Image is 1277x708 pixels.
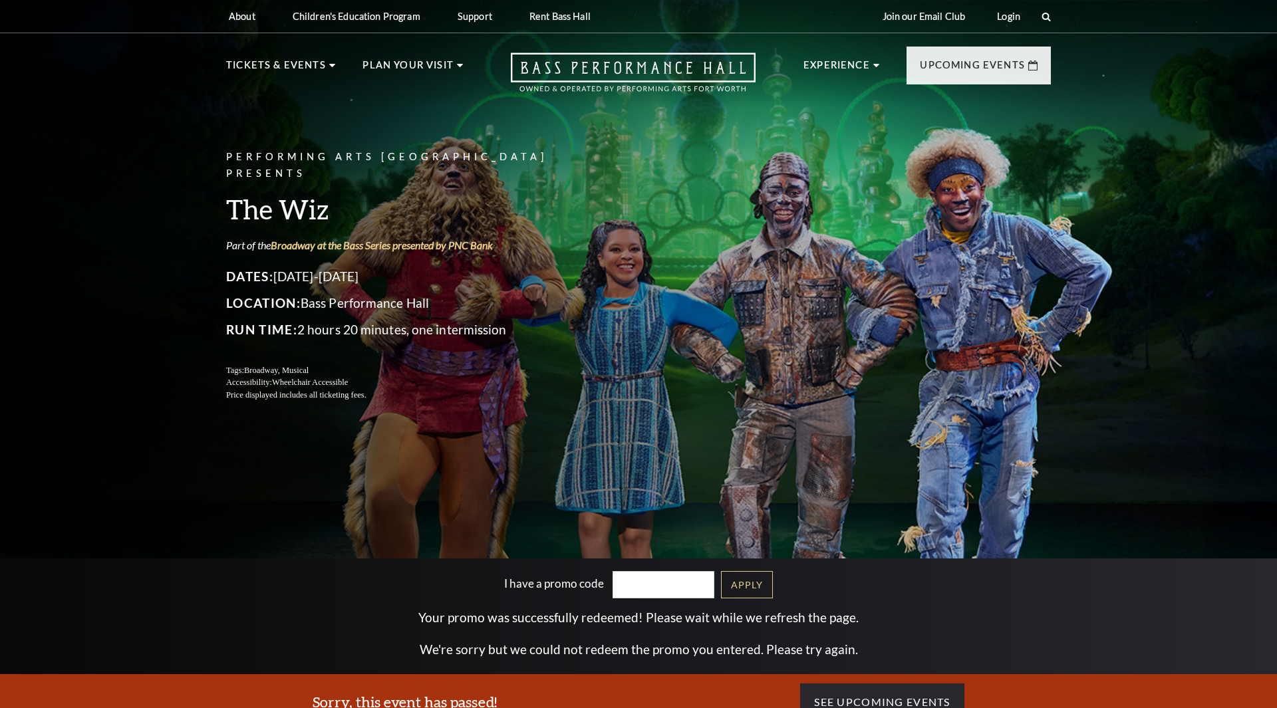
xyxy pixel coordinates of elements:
[226,364,592,377] p: Tags:
[229,11,255,22] p: About
[458,11,492,22] p: Support
[226,322,297,337] span: Run Time:
[226,192,592,226] h3: The Wiz
[226,293,592,314] p: Bass Performance Hall
[529,11,591,22] p: Rent Bass Hall
[244,366,309,375] span: Broadway, Musical
[271,239,493,251] a: Broadway at the Bass Series presented by PNC Bank
[293,11,420,22] p: Children's Education Program
[272,378,348,387] span: Wheelchair Accessible
[920,57,1025,81] p: Upcoming Events
[226,295,301,310] span: Location:
[226,319,592,340] p: 2 hours 20 minutes, one intermission
[226,238,592,253] p: Part of the
[226,269,273,284] span: Dates:
[226,389,592,402] p: Price displayed includes all ticketing fees.
[504,576,604,590] label: I have a promo code
[362,57,454,81] p: Plan Your Visit
[226,57,326,81] p: Tickets & Events
[226,376,592,389] p: Accessibility:
[226,149,592,182] p: Performing Arts [GEOGRAPHIC_DATA] Presents
[803,57,870,81] p: Experience
[721,571,773,598] a: Apply
[226,266,592,287] p: [DATE]-[DATE]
